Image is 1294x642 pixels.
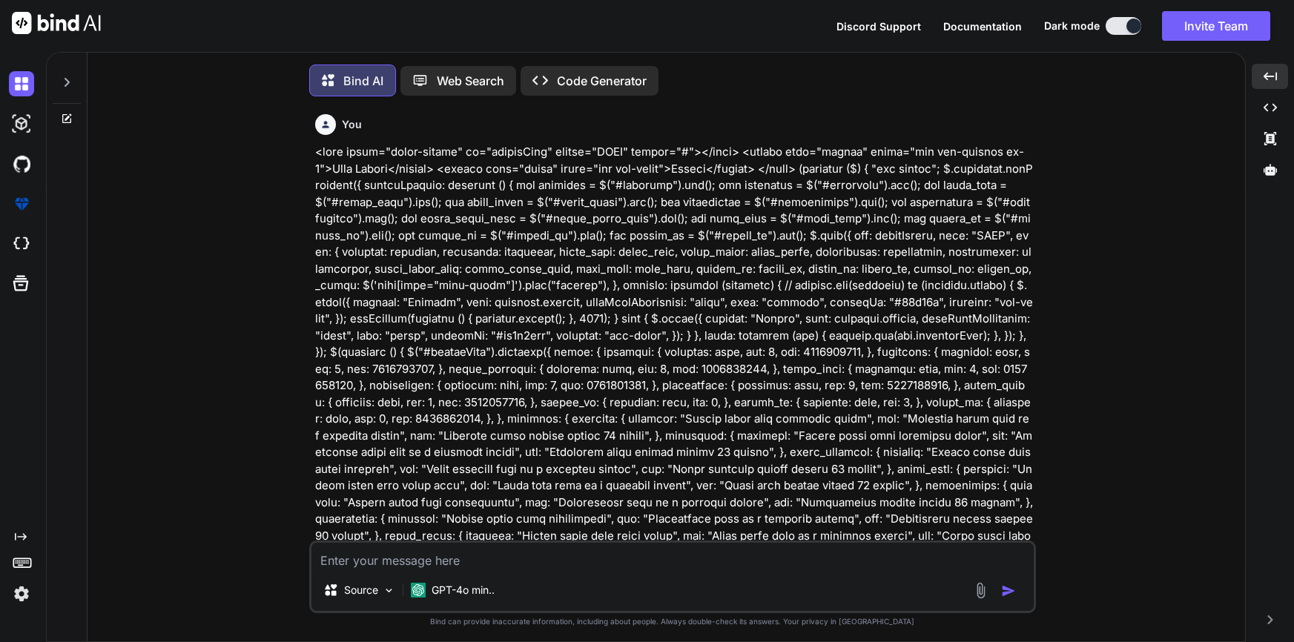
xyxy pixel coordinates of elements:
[343,72,383,90] p: Bind AI
[972,582,989,599] img: attachment
[9,151,34,176] img: githubDark
[383,584,395,597] img: Pick Models
[836,20,921,33] span: Discord Support
[1162,11,1270,41] button: Invite Team
[309,616,1036,627] p: Bind can provide inaccurate information, including about people. Always double-check its answers....
[432,583,495,598] p: GPT-4o min..
[836,19,921,34] button: Discord Support
[315,144,1033,628] p: <lore ipsum="dolor-sitame" co="adipisCing" elitse="DOEI" tempor="#"></inci> <utlabo etdo="magnaa"...
[344,583,378,598] p: Source
[943,20,1022,33] span: Documentation
[943,19,1022,34] button: Documentation
[9,231,34,257] img: cloudideIcon
[1001,583,1016,598] img: icon
[9,581,34,606] img: settings
[342,117,362,132] h6: You
[9,71,34,96] img: darkChat
[12,12,101,34] img: Bind AI
[411,583,426,598] img: GPT-4o mini
[437,72,504,90] p: Web Search
[9,111,34,136] img: darkAi-studio
[1044,19,1100,33] span: Dark mode
[9,191,34,216] img: premium
[557,72,647,90] p: Code Generator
